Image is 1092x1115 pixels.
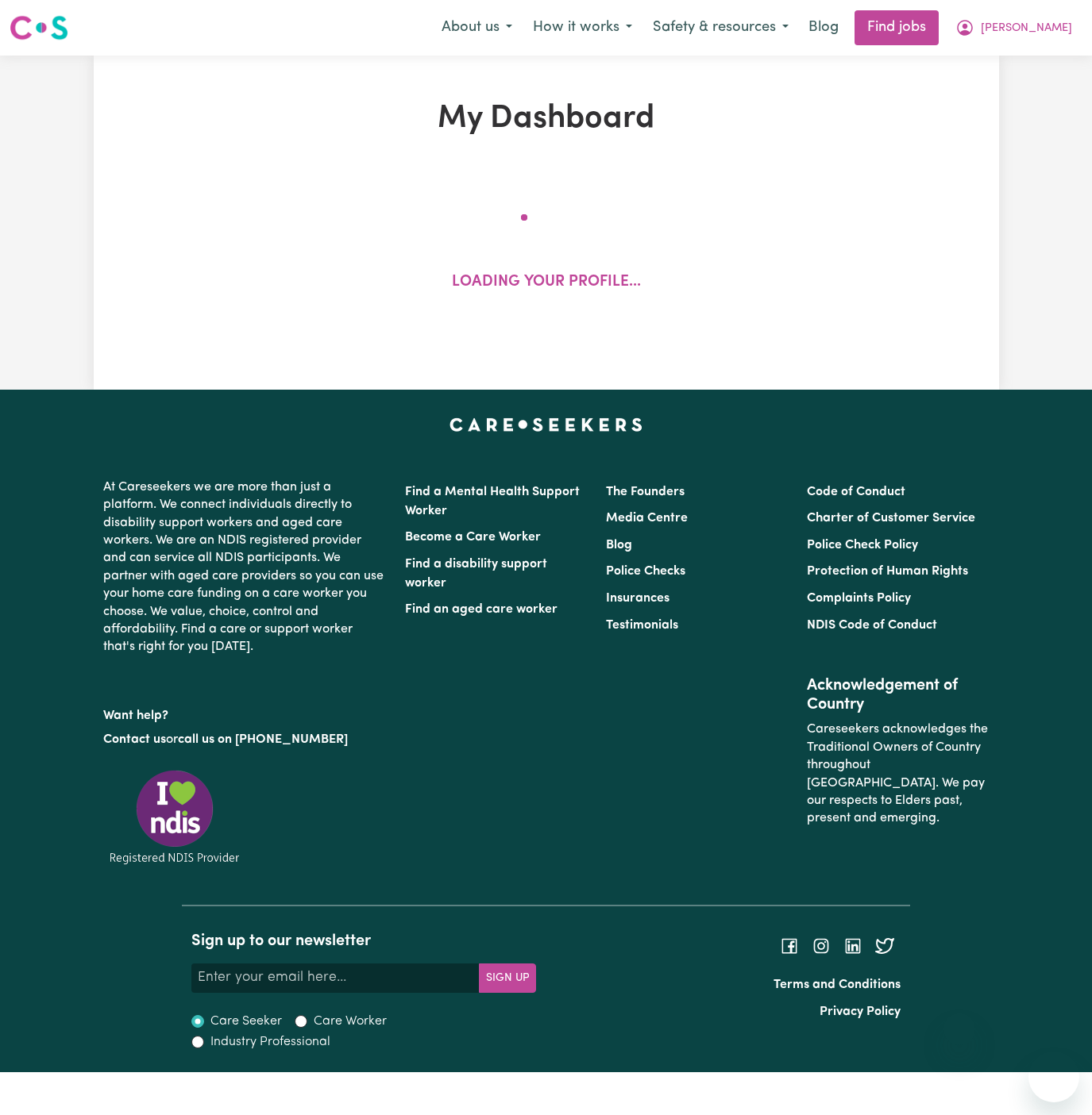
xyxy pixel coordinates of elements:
[807,486,905,498] a: Code of Conduct
[405,558,547,590] a: Find a disability support worker
[210,1032,330,1052] label: Industry Professional
[178,733,348,746] a: call us on [PHONE_NUMBER]
[191,932,536,951] h2: Sign up to our newsletter
[103,733,166,746] a: Contact us
[807,714,989,833] p: Careseekers acknowledges the Traditional Owners of Country throughout [GEOGRAPHIC_DATA]. We pay o...
[855,10,939,45] a: Find jobs
[807,676,989,714] h2: Acknowledgement of Country
[523,11,642,44] button: How it works
[10,13,68,42] img: Careseekers logo
[452,271,641,294] p: Loading your profile...
[981,20,1072,37] span: [PERSON_NAME]
[103,767,246,867] img: Registered NDIS provider
[254,100,839,138] h1: My Dashboard
[812,939,831,952] a: Follow Careseekers on Instagram
[875,939,894,952] a: Follow Careseekers on Twitter
[405,486,580,517] a: Find a Mental Health Support Worker
[450,418,642,431] a: Careseekers home page
[103,701,386,725] p: Want help?
[1028,1052,1079,1102] iframe: Button to launch messaging window
[606,539,632,552] a: Blog
[807,565,968,578] a: Protection of Human Rights
[314,1012,387,1031] label: Care Worker
[210,1012,282,1031] label: Care Seeker
[807,592,911,605] a: Complaints Policy
[431,11,523,44] button: About us
[606,565,685,578] a: Police Checks
[943,1013,975,1045] iframe: Close message
[606,512,688,525] a: Media Centre
[807,619,937,632] a: NDIS Code of Conduct
[642,11,799,44] button: Safety & resources
[103,725,386,755] p: or
[606,486,685,498] a: The Founders
[103,472,386,663] p: At Careseekers we are more than just a platform. We connect individuals directly to disability su...
[405,531,541,544] a: Become a Care Worker
[820,1005,901,1018] a: Privacy Policy
[780,939,799,952] a: Follow Careseekers on Facebook
[606,592,669,605] a: Insurances
[606,619,678,632] a: Testimonials
[10,10,68,46] a: Careseekers logo
[191,963,480,992] input: Enter your email here...
[799,10,848,45] a: Blog
[843,939,862,952] a: Follow Careseekers on LinkedIn
[807,512,975,525] a: Charter of Customer Service
[807,539,918,552] a: Police Check Policy
[405,603,558,616] a: Find an aged care worker
[774,979,901,991] a: Terms and Conditions
[945,11,1082,44] button: My Account
[479,963,536,992] button: Subscribe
